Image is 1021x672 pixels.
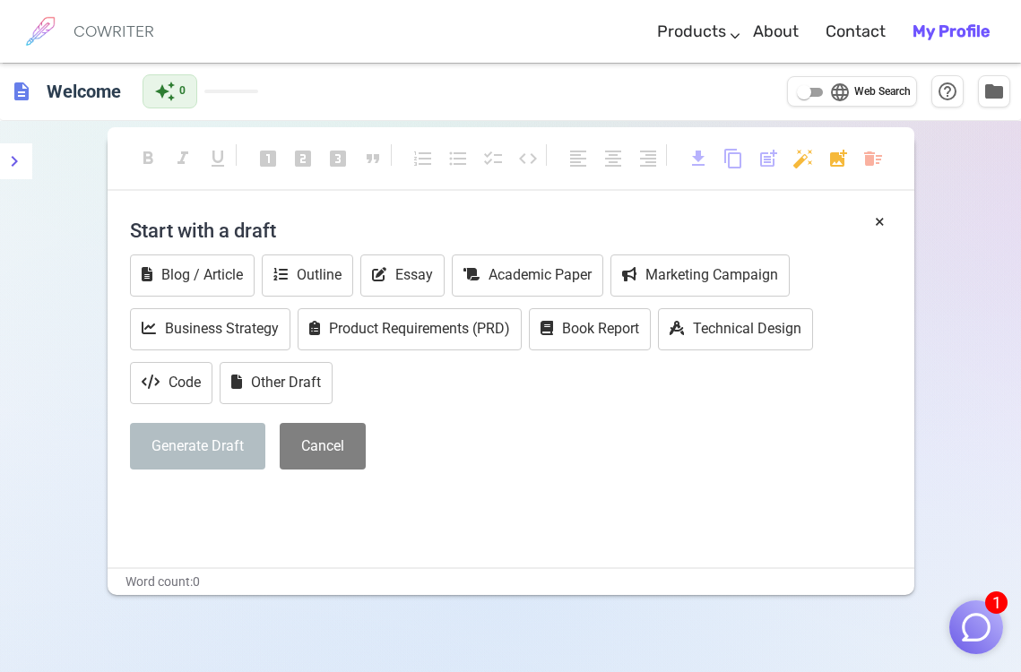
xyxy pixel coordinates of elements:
[137,148,159,169] span: format_bold
[658,308,813,350] button: Technical Design
[130,362,212,404] button: Code
[207,148,229,169] span: format_underlined
[292,148,314,169] span: looks_two
[362,148,384,169] span: format_quote
[826,5,886,58] a: Contact
[529,308,651,350] button: Book Report
[130,308,290,350] button: Business Strategy
[983,81,1005,102] span: folder
[172,148,194,169] span: format_italic
[949,600,1003,654] button: 1
[757,148,779,169] span: post_add
[412,148,434,169] span: format_list_numbered
[517,148,539,169] span: code
[959,610,993,644] img: Close chat
[482,148,504,169] span: checklist
[931,75,964,108] button: Help & Shortcuts
[154,81,176,102] span: auto_awesome
[130,209,892,252] h4: Start with a draft
[913,5,990,58] a: My Profile
[130,423,265,470] button: Generate Draft
[262,254,353,297] button: Outline
[827,148,849,169] span: add_photo_alternate
[862,148,884,169] span: delete_sweep
[875,209,885,235] button: ×
[39,73,128,109] h6: Click to edit title
[978,75,1010,108] button: Manage Documents
[567,148,589,169] span: format_align_left
[610,254,790,297] button: Marketing Campaign
[753,5,799,58] a: About
[985,591,1008,614] span: 1
[688,148,709,169] span: download
[937,81,958,102] span: help_outline
[257,148,279,169] span: looks_one
[130,254,255,297] button: Blog / Article
[829,82,851,103] span: language
[447,148,469,169] span: format_list_bulleted
[327,148,349,169] span: looks_3
[108,569,914,595] div: Word count: 0
[722,148,744,169] span: content_copy
[602,148,624,169] span: format_align_center
[452,254,603,297] button: Academic Paper
[18,9,63,54] img: brand logo
[11,81,32,102] span: description
[179,82,186,100] span: 0
[74,23,154,39] h6: COWRITER
[854,83,911,101] span: Web Search
[792,148,814,169] span: auto_fix_high
[220,362,333,404] button: Other Draft
[657,5,726,58] a: Products
[298,308,522,350] button: Product Requirements (PRD)
[637,148,659,169] span: format_align_right
[360,254,445,297] button: Essay
[913,22,990,41] b: My Profile
[280,423,366,470] button: Cancel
